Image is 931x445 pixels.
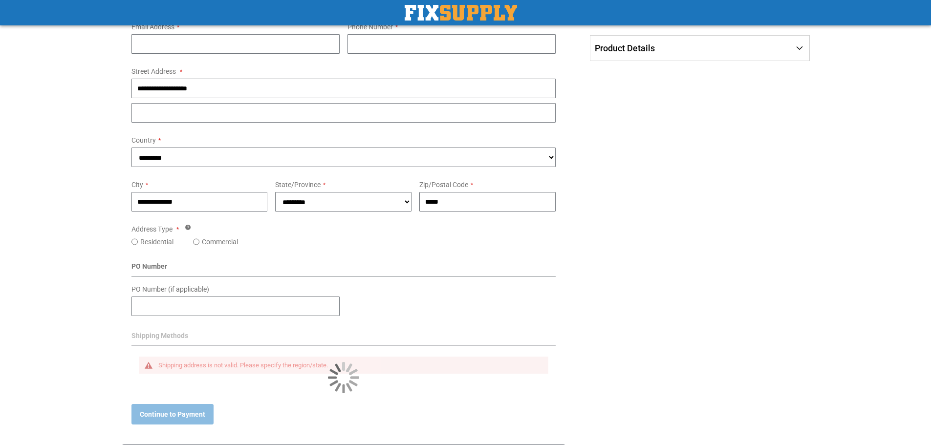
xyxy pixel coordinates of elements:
div: PO Number [131,261,556,276]
a: store logo [405,5,517,21]
span: Phone Number [347,23,393,31]
label: Commercial [202,237,238,247]
img: Fix Industrial Supply [405,5,517,21]
span: City [131,181,143,189]
span: PO Number (if applicable) [131,285,209,293]
label: Residential [140,237,173,247]
span: Address Type [131,225,173,233]
span: Zip/Postal Code [419,181,468,189]
span: Country [131,136,156,144]
span: Email Address [131,23,174,31]
span: Product Details [595,43,655,53]
span: Street Address [131,67,176,75]
img: Loading... [328,362,359,393]
span: State/Province [275,181,321,189]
